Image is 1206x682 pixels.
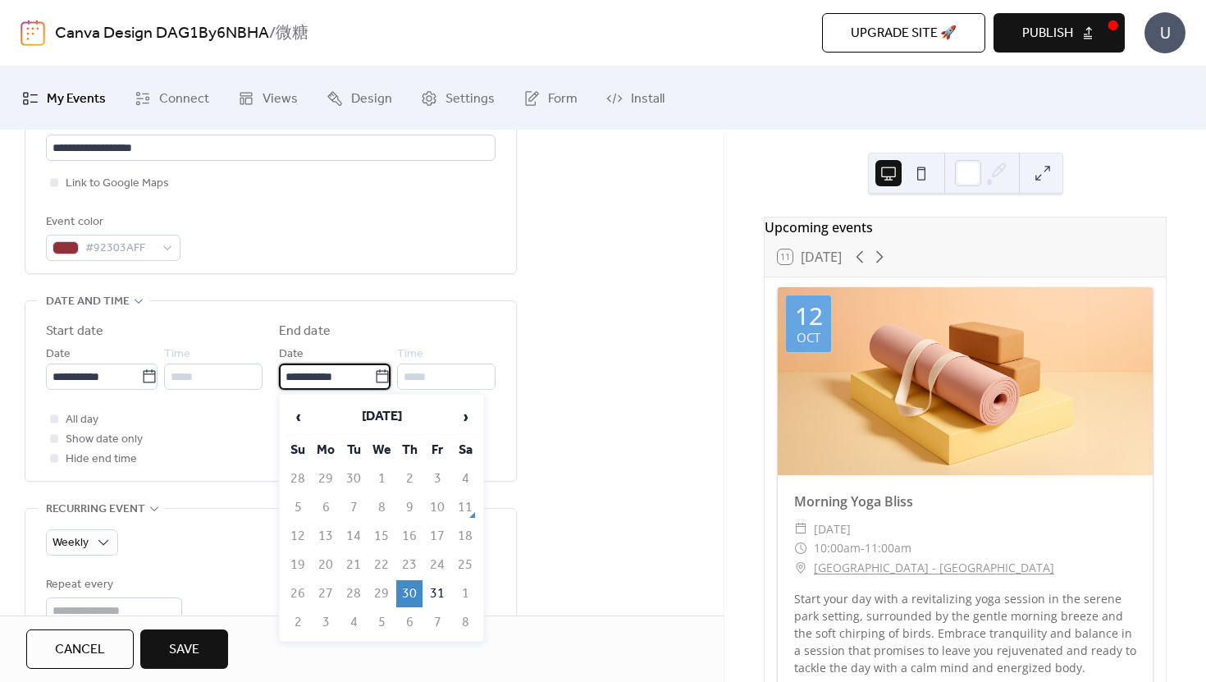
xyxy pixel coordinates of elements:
[10,73,118,123] a: My Events
[861,538,865,558] span: -
[340,523,367,550] td: 14
[313,523,339,550] td: 13
[409,73,507,123] a: Settings
[313,400,450,435] th: [DATE]
[594,73,677,123] a: Install
[340,465,367,492] td: 30
[313,609,339,636] td: 3
[164,345,190,364] span: Time
[279,322,331,341] div: End date
[765,217,1166,237] div: Upcoming events
[396,437,423,464] th: Th
[55,18,269,49] a: Canva Design DAG1By6NBHA
[26,629,134,669] button: Cancel
[368,494,395,521] td: 8
[452,437,478,464] th: Sa
[263,86,298,112] span: Views
[313,437,339,464] th: Mo
[276,18,308,49] b: 微糖
[46,112,492,132] div: Location
[340,552,367,579] td: 21
[822,13,985,53] button: Upgrade site 🚀
[1144,12,1185,53] div: U
[53,532,89,554] span: Weekly
[313,580,339,607] td: 27
[424,609,450,636] td: 7
[285,494,311,521] td: 5
[994,13,1125,53] button: Publish
[21,20,45,46] img: logo
[285,523,311,550] td: 12
[46,575,179,595] div: Repeat every
[368,465,395,492] td: 1
[814,538,861,558] span: 10:00am
[279,345,304,364] span: Date
[269,18,276,49] b: /
[795,304,823,328] div: 12
[285,580,311,607] td: 26
[794,558,807,578] div: ​
[797,332,820,344] div: Oct
[424,580,450,607] td: 31
[285,552,311,579] td: 19
[122,73,222,123] a: Connect
[66,430,143,450] span: Show date only
[66,174,169,194] span: Link to Google Maps
[794,520,807,539] div: ​
[396,494,423,521] td: 9
[340,580,367,607] td: 28
[368,523,395,550] td: 15
[452,552,478,579] td: 25
[424,494,450,521] td: 10
[424,552,450,579] td: 24
[865,538,911,558] span: 11:00am
[851,24,957,43] span: Upgrade site 🚀
[631,86,665,112] span: Install
[314,73,404,123] a: Design
[46,500,145,520] span: Recurring event
[814,558,1054,578] a: [GEOGRAPHIC_DATA] - [GEOGRAPHIC_DATA]
[452,609,478,636] td: 8
[368,437,395,464] th: We
[351,86,392,112] span: Design
[340,437,367,464] th: Tu
[313,494,339,521] td: 6
[285,465,311,492] td: 28
[452,523,478,550] td: 18
[159,86,209,112] span: Connect
[424,465,450,492] td: 3
[47,86,106,112] span: My Events
[313,465,339,492] td: 29
[46,345,71,364] span: Date
[85,239,154,259] span: #92303AFF
[46,322,103,341] div: Start date
[368,552,395,579] td: 22
[424,523,450,550] td: 17
[814,520,851,539] span: [DATE]
[169,640,199,660] span: Save
[396,552,423,579] td: 23
[313,552,339,579] td: 20
[548,86,578,112] span: Form
[396,609,423,636] td: 6
[778,590,1153,676] div: Start your day with a revitalizing yoga session in the serene park setting, surrounded by the gen...
[140,629,228,669] button: Save
[285,437,311,464] th: Su
[445,86,495,112] span: Settings
[452,494,478,521] td: 11
[396,465,423,492] td: 2
[778,492,1153,511] div: Morning Yoga Bliss
[66,450,137,469] span: Hide end time
[46,292,130,312] span: Date and time
[396,580,423,607] td: 30
[1022,24,1073,43] span: Publish
[452,465,478,492] td: 4
[397,345,423,364] span: Time
[511,73,590,123] a: Form
[396,523,423,550] td: 16
[368,580,395,607] td: 29
[368,609,395,636] td: 5
[452,580,478,607] td: 1
[46,213,177,232] div: Event color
